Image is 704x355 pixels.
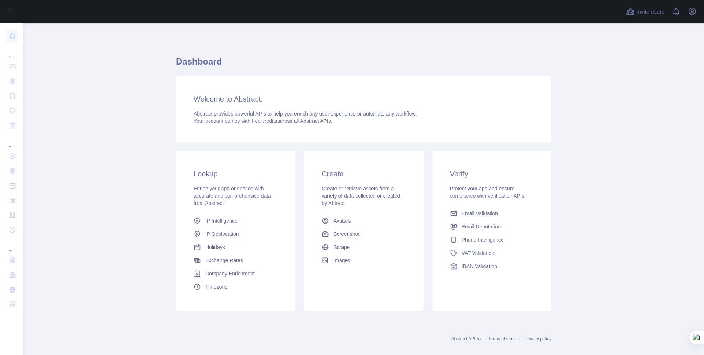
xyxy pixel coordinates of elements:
[6,238,18,252] div: ...
[451,336,484,341] a: Abstract API Inc.
[333,217,351,224] span: Avatars
[450,186,524,199] span: Protect your app and ensure compliance with verification APIs
[322,169,406,179] h3: Create
[447,207,537,220] a: Email Validation
[462,236,504,244] span: Phone Intelligence
[194,186,271,206] span: Enrich your app or service with accurate and comprehensive data from Abstract
[205,244,225,251] span: Holidays
[6,44,18,59] div: ...
[319,254,408,267] a: Images
[333,244,349,251] span: Scrape
[191,241,280,254] a: Holidays
[6,133,18,148] div: ...
[447,220,537,233] a: Email Reputation
[319,241,408,254] a: Scrape
[462,263,497,270] span: IBAN Validation
[205,257,243,264] span: Exchange Rates
[462,210,498,217] span: Email Validation
[450,169,534,179] h3: Verify
[205,283,228,290] span: Timezone
[624,6,666,18] button: Invite users
[191,254,280,267] a: Exchange Rates
[333,257,350,264] span: Images
[252,118,277,124] span: free credits
[447,246,537,260] a: VAT Validation
[525,336,551,341] a: Privacy policy
[194,118,332,124] span: Your account comes with across all Abstract APIs.
[191,280,280,293] a: Timezone
[447,233,537,246] a: Phone Intelligence
[462,223,501,230] span: Email Reputation
[636,8,664,16] span: Invite users
[191,267,280,280] a: Company Enrichment
[194,111,417,117] span: Abstract provides powerful APIs to help you enrich any user experience or automate any workflow.
[462,249,494,257] span: VAT Validation
[447,260,537,273] a: IBAN Validation
[194,169,278,179] h3: Lookup
[194,94,534,104] h3: Welcome to Abstract.
[191,214,280,227] a: IP Intelligence
[205,217,238,224] span: IP Intelligence
[176,56,551,73] h1: Dashboard
[191,227,280,241] a: IP Geolocation
[319,227,408,241] a: Screenshot
[319,214,408,227] a: Avatars
[488,336,520,341] a: Terms of service
[205,230,239,238] span: IP Geolocation
[333,230,359,238] span: Screenshot
[205,270,255,277] span: Company Enrichment
[322,186,400,206] span: Create or retrieve assets from a variety of data collected or created by Abtract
